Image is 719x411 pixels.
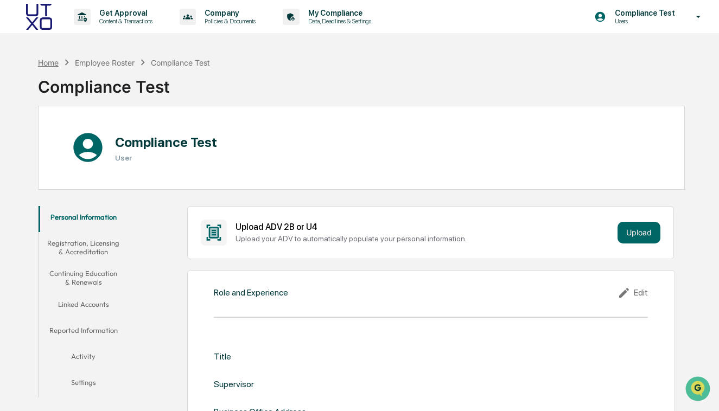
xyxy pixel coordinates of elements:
[79,138,87,146] div: 🗄️
[115,134,217,150] h1: Compliance Test
[74,132,139,152] a: 🗄️Attestations
[236,234,614,243] div: Upload your ADV to automatically populate your personal information.
[108,184,131,192] span: Pylon
[39,262,129,293] button: Continuing Education & Renewals
[91,17,158,25] p: Content & Transactions
[300,17,377,25] p: Data, Deadlines & Settings
[38,68,211,97] div: Compliance Test
[7,132,74,152] a: 🖐️Preclearance
[91,9,158,17] p: Get Approval
[37,83,178,94] div: Start new chat
[606,17,680,25] p: Users
[39,371,129,397] button: Settings
[90,137,135,147] span: Attestations
[151,58,210,67] div: Compliance Test
[184,86,198,99] button: Start new chat
[37,94,137,102] div: We're available if you need us!
[39,319,129,345] button: Reported Information
[300,9,377,17] p: My Compliance
[684,375,714,404] iframe: Open customer support
[11,158,20,167] div: 🔎
[39,345,129,371] button: Activity
[77,183,131,192] a: Powered byPylon
[22,137,70,147] span: Preclearance
[618,222,660,243] button: Upload
[38,58,59,67] div: Home
[26,4,52,30] img: logo
[214,351,231,362] div: Title
[75,58,135,67] div: Employee Roster
[214,287,288,298] div: Role and Experience
[11,83,30,102] img: 1746055101610-c473b297-6a78-478c-a979-82029cc54cd1
[196,17,261,25] p: Policies & Documents
[39,206,129,397] div: secondary tabs example
[11,23,198,40] p: How can we help?
[11,138,20,146] div: 🖐️
[7,153,73,172] a: 🔎Data Lookup
[39,232,129,263] button: Registration, Licensing & Accreditation
[606,9,680,17] p: Compliance Test
[236,222,614,232] div: Upload ADV 2B or U4
[196,9,261,17] p: Company
[115,153,217,162] h3: User
[618,286,648,299] div: Edit
[39,206,129,232] button: Personal Information
[39,293,129,319] button: Linked Accounts
[214,379,254,389] div: Supervisor
[22,157,68,168] span: Data Lookup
